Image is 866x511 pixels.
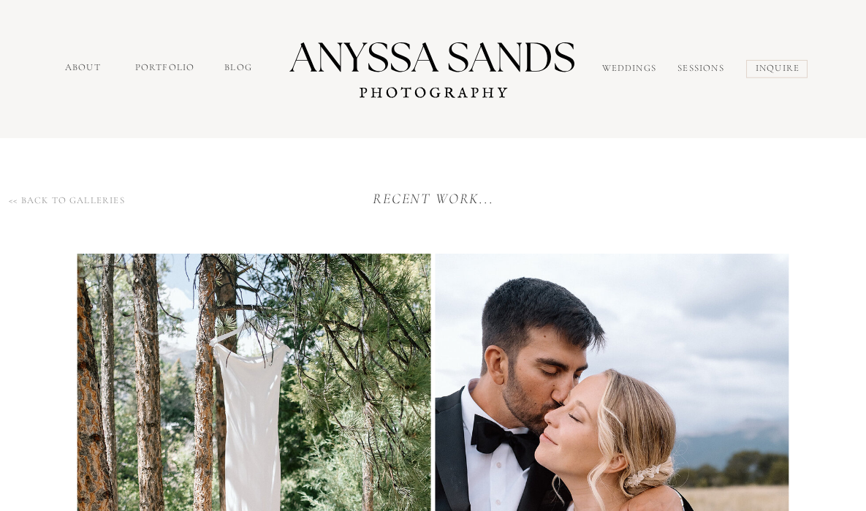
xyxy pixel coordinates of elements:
[602,61,663,78] a: Weddings
[135,61,197,77] a: portfolio
[373,190,494,208] i: recent work...
[677,61,730,79] a: sessions
[756,61,802,78] a: inquire
[65,61,105,77] a: about
[224,61,257,77] a: Blog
